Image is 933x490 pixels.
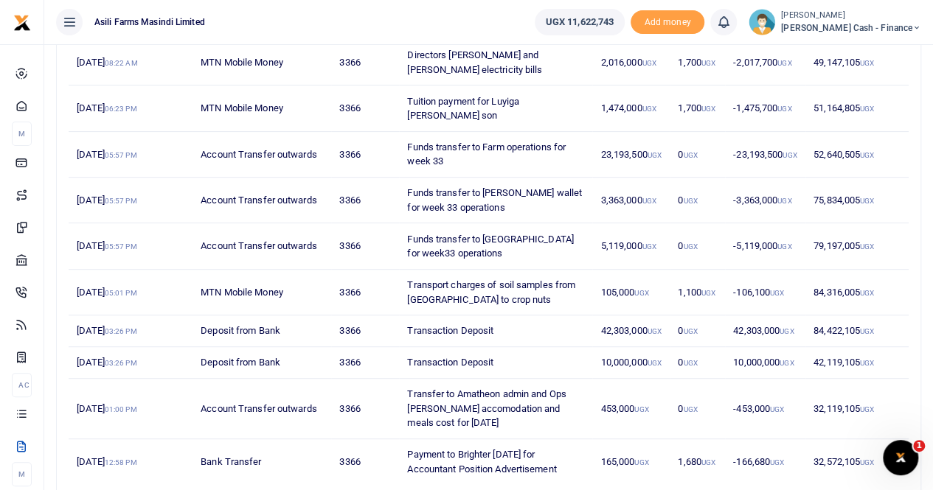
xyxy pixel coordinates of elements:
small: UGX [701,105,715,113]
td: MTN Mobile Money [193,270,331,315]
small: 01:00 PM [105,405,137,413]
span: Add money [631,10,704,35]
a: logo-small logo-large logo-large [13,16,31,27]
small: UGX [701,458,715,466]
td: 84,422,105 [805,315,909,347]
td: 3366 [331,439,399,484]
td: [DATE] [69,85,193,131]
td: [DATE] [69,379,193,439]
small: 03:26 PM [105,359,137,367]
td: Funds transfer to [GEOGRAPHIC_DATA] for week33 operations [399,223,592,269]
iframe: Intercom live chat [883,440,918,475]
td: [DATE] [69,315,193,347]
td: Transfer to Amatheon admin and Ops [PERSON_NAME] accomodation and meals cost for [DATE] [399,379,592,439]
td: [DATE] [69,439,193,484]
small: 05:01 PM [105,289,137,297]
td: Transaction Deposit [399,347,592,379]
td: [DATE] [69,347,193,379]
td: 1,700 [670,85,725,131]
td: 52,640,505 [805,132,909,178]
small: UGX [701,59,715,67]
td: 79,197,005 [805,223,909,269]
small: UGX [860,359,874,367]
td: 3366 [331,379,399,439]
small: UGX [683,359,697,367]
li: Ac [12,373,32,397]
td: [DATE] [69,223,193,269]
td: 3366 [331,315,399,347]
span: 1 [913,440,925,452]
small: UGX [860,151,874,159]
small: UGX [777,197,791,205]
td: 51,164,805 [805,85,909,131]
td: 10,000,000 [592,347,670,379]
li: Toup your wallet [631,10,704,35]
td: Funds transfer to [PERSON_NAME] wallet for week 33 operations [399,178,592,223]
td: 1,100 [670,270,725,315]
td: 0 [670,178,725,223]
td: [DATE] [69,270,193,315]
small: 05:57 PM [105,242,137,251]
td: -2,017,700 [725,40,805,85]
small: UGX [770,289,784,297]
small: UGX [648,327,662,335]
td: 105,000 [592,270,670,315]
td: 42,303,000 [725,315,805,347]
small: UGX [777,105,791,113]
td: 32,119,105 [805,379,909,439]
a: profile-user [PERSON_NAME] [PERSON_NAME] Cash - Finance [749,9,921,35]
small: UGX [642,197,656,205]
small: UGX [634,405,648,413]
small: 12:58 PM [105,458,137,466]
small: UGX [683,197,697,205]
td: 453,000 [592,379,670,439]
td: MTN Mobile Money [193,40,331,85]
span: UGX 11,622,743 [546,15,614,29]
td: 1,680 [670,439,725,484]
td: -5,119,000 [725,223,805,269]
small: UGX [860,197,874,205]
td: Funds transfer to Farm operations for week 33 [399,132,592,178]
td: [DATE] [69,132,193,178]
small: UGX [777,59,791,67]
td: Transaction Deposit [399,315,592,347]
td: Account Transfer outwards [193,379,331,439]
td: -166,680 [725,439,805,484]
td: -23,193,500 [725,132,805,178]
small: [PERSON_NAME] [781,10,921,22]
td: 0 [670,347,725,379]
small: UGX [860,327,874,335]
td: Tuition payment for Luyiga [PERSON_NAME] son [399,85,592,131]
small: UGX [780,359,794,367]
small: 03:26 PM [105,327,137,335]
small: UGX [642,59,656,67]
td: 0 [670,379,725,439]
small: UGX [783,151,797,159]
small: UGX [860,59,874,67]
small: 06:23 PM [105,105,137,113]
td: 3366 [331,223,399,269]
td: 5,119,000 [592,223,670,269]
small: UGX [701,289,715,297]
td: 42,119,105 [805,347,909,379]
td: 1,474,000 [592,85,670,131]
a: UGX 11,622,743 [535,9,625,35]
small: UGX [648,151,662,159]
td: Account Transfer outwards [193,223,331,269]
td: 84,316,005 [805,270,909,315]
td: Account Transfer outwards [193,178,331,223]
td: -106,100 [725,270,805,315]
td: -453,000 [725,379,805,439]
small: UGX [642,105,656,113]
small: UGX [634,289,648,297]
small: 08:22 AM [105,59,138,67]
td: 3366 [331,85,399,131]
td: 0 [670,223,725,269]
td: [DATE] [69,178,193,223]
td: -3,363,000 [725,178,805,223]
img: profile-user [749,9,775,35]
li: M [12,122,32,146]
td: 0 [670,315,725,347]
small: 05:57 PM [105,151,137,159]
td: 32,572,105 [805,439,909,484]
